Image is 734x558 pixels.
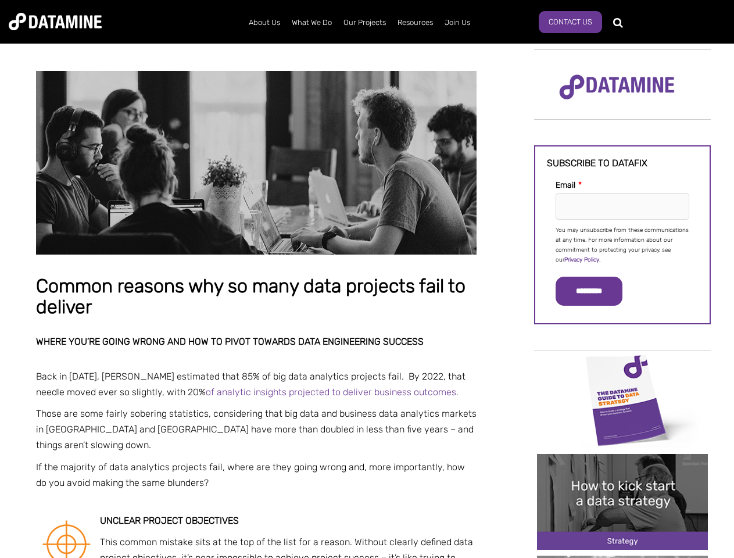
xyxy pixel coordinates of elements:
p: Those are some fairly sobering statistics, considering that big data and business data analytics ... [36,406,477,453]
img: Datamine Logo No Strapline - Purple [552,67,682,108]
img: Common reasons why so many data projects fail to deliver [36,71,477,255]
a: of analytic insights projected to deliver business outcomes. [206,387,459,398]
p: Back in [DATE], [PERSON_NAME] estimated that 85% of big data analytics projects fail. By 2022, th... [36,369,477,400]
img: Data Strategy Cover thumbnail [537,352,708,448]
a: Our Projects [338,8,392,38]
p: If the majority of data analytics projects fail, where are they going wrong and, more importantly... [36,459,477,491]
img: 20241212 How to kick start a data strategy-2 [537,454,708,550]
img: Datamine [9,13,102,30]
h1: Common reasons why so many data projects fail to deliver [36,276,477,317]
a: Contact Us [539,11,602,33]
a: Resources [392,8,439,38]
a: What We Do [286,8,338,38]
a: About Us [243,8,286,38]
h3: Subscribe to datafix [547,158,698,169]
strong: Unclear project objectives [100,515,239,526]
a: Join Us [439,8,476,38]
p: You may unsubscribe from these communications at any time. For more information about our commitm... [556,226,689,265]
a: Privacy Policy [564,256,599,263]
h2: Where you’re going wrong and how to pivot towards data engineering success [36,337,477,347]
span: Email [556,180,575,190]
